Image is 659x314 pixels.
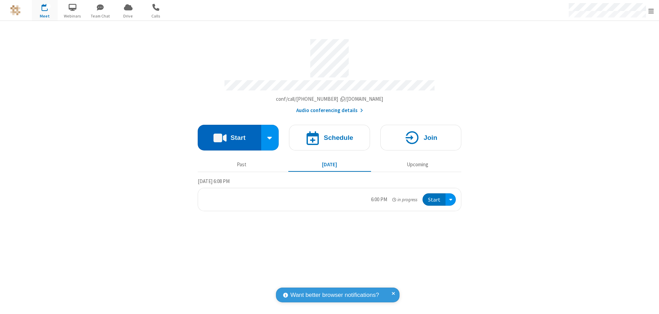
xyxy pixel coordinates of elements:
[60,13,85,19] span: Webinars
[198,34,461,114] section: Account details
[198,178,230,184] span: [DATE] 6:08 PM
[198,177,461,212] section: Today's Meetings
[32,13,58,19] span: Meet
[88,13,113,19] span: Team Chat
[296,107,363,114] button: Audio conferencing details
[10,5,21,15] img: QA Selenium DO NOT DELETE OR CHANGE
[392,196,417,203] em: in progress
[276,95,383,103] button: Copy my meeting room linkCopy my meeting room link
[198,125,261,150] button: Start
[380,125,461,150] button: Join
[288,158,371,171] button: [DATE]
[290,291,379,300] span: Want better browser notifications?
[423,193,446,206] button: Start
[371,196,387,204] div: 6:00 PM
[115,13,141,19] span: Drive
[324,134,353,141] h4: Schedule
[289,125,370,150] button: Schedule
[376,158,459,171] button: Upcoming
[200,158,283,171] button: Past
[230,134,245,141] h4: Start
[276,96,383,102] span: Copy my meeting room link
[143,13,169,19] span: Calls
[46,4,51,9] div: 1
[424,134,437,141] h4: Join
[446,193,456,206] div: Open menu
[261,125,279,150] div: Start conference options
